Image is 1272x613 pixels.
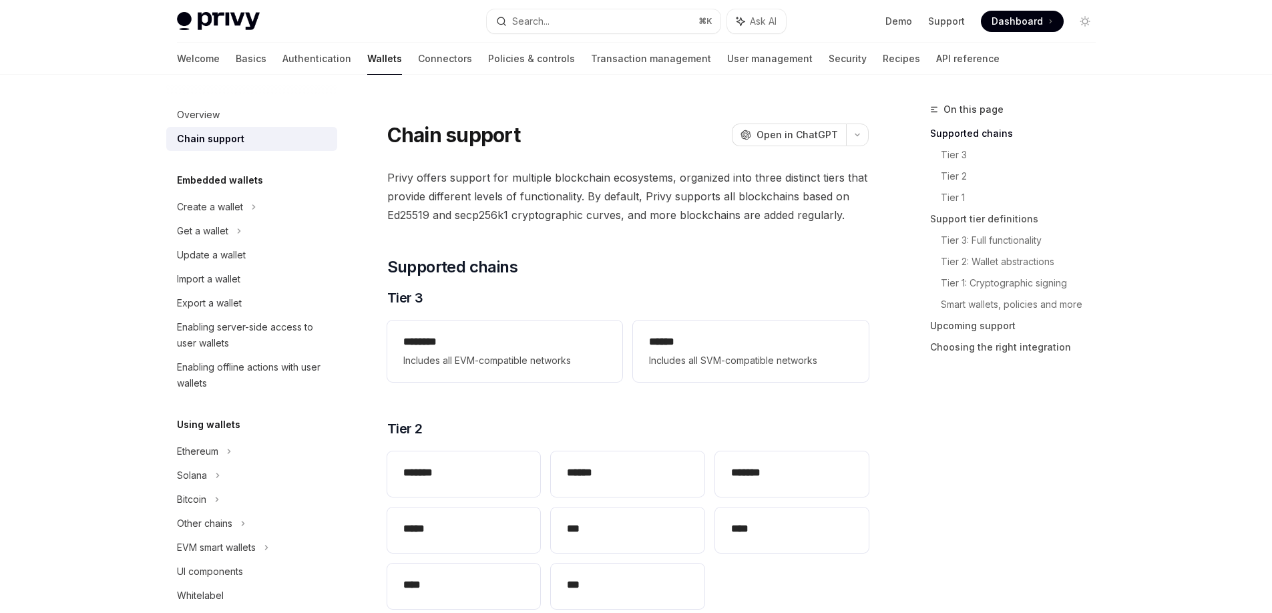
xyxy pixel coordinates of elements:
a: Tier 2: Wallet abstractions [941,251,1106,272]
div: Other chains [177,516,232,532]
div: Overview [177,107,220,123]
span: Open in ChatGPT [757,128,838,142]
a: Enabling server-side access to user wallets [166,315,337,355]
button: Ask AI [727,9,786,33]
a: **** *Includes all SVM-compatible networks [633,321,868,382]
span: Tier 2 [387,419,423,438]
div: Enabling offline actions with user wallets [177,359,329,391]
a: Connectors [418,43,472,75]
h5: Embedded wallets [177,172,263,188]
a: Upcoming support [930,315,1106,337]
a: UI components [166,560,337,584]
div: Import a wallet [177,271,240,287]
div: Export a wallet [177,295,242,311]
div: Search... [512,13,550,29]
a: Tier 3: Full functionality [941,230,1106,251]
a: Tier 2 [941,166,1106,187]
a: Tier 3 [941,144,1106,166]
div: Chain support [177,131,244,147]
a: Tier 1 [941,187,1106,208]
a: Support [928,15,965,28]
a: Supported chains [930,123,1106,144]
div: Whitelabel [177,588,224,604]
a: Policies & controls [488,43,575,75]
span: Privy offers support for multiple blockchain ecosystems, organized into three distinct tiers that... [387,168,869,224]
div: Update a wallet [177,247,246,263]
a: Update a wallet [166,243,337,267]
a: Enabling offline actions with user wallets [166,355,337,395]
a: Dashboard [981,11,1064,32]
div: Create a wallet [177,199,243,215]
span: Dashboard [992,15,1043,28]
span: Includes all SVM-compatible networks [649,353,852,369]
div: Enabling server-side access to user wallets [177,319,329,351]
a: Choosing the right integration [930,337,1106,358]
a: API reference [936,43,1000,75]
a: Transaction management [591,43,711,75]
a: Support tier definitions [930,208,1106,230]
span: Ask AI [750,15,777,28]
a: User management [727,43,813,75]
span: Supported chains [387,256,517,278]
a: Welcome [177,43,220,75]
a: Import a wallet [166,267,337,291]
a: Whitelabel [166,584,337,608]
h5: Using wallets [177,417,240,433]
div: Get a wallet [177,223,228,239]
div: Solana [177,467,207,483]
span: ⌘ K [698,16,712,27]
img: light logo [177,12,260,31]
a: Wallets [367,43,402,75]
a: Tier 1: Cryptographic signing [941,272,1106,294]
a: Security [829,43,867,75]
a: Overview [166,103,337,127]
button: Toggle dark mode [1074,11,1096,32]
button: Open in ChatGPT [732,124,846,146]
h1: Chain support [387,123,520,147]
a: Basics [236,43,266,75]
button: Search...⌘K [487,9,720,33]
a: Recipes [883,43,920,75]
a: Export a wallet [166,291,337,315]
a: **** ***Includes all EVM-compatible networks [387,321,622,382]
a: Chain support [166,127,337,151]
div: Bitcoin [177,491,206,507]
span: Includes all EVM-compatible networks [403,353,606,369]
div: UI components [177,564,243,580]
a: Authentication [282,43,351,75]
span: On this page [943,101,1004,118]
div: EVM smart wallets [177,540,256,556]
a: Smart wallets, policies and more [941,294,1106,315]
span: Tier 3 [387,288,423,307]
div: Ethereum [177,443,218,459]
a: Demo [885,15,912,28]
